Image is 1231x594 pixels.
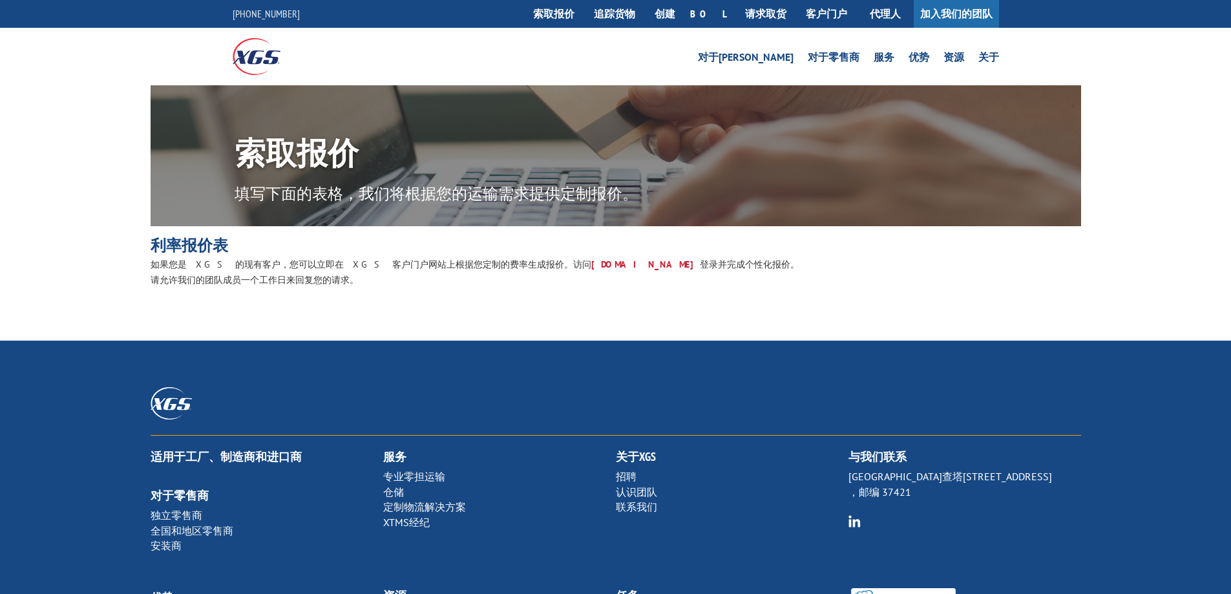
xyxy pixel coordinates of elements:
font: 关于 [978,50,999,63]
font: 对于[PERSON_NAME] [698,50,794,63]
font: 登录并完成个性化报价。 [700,259,799,270]
font: 索取报价 [533,7,574,20]
font: 资源 [943,50,964,63]
font: [GEOGRAPHIC_DATA]查塔[STREET_ADDRESS] [848,470,1052,483]
font: 创建 BOL [655,7,726,20]
font: 代理人 [870,7,901,20]
a: 优势 [909,52,929,67]
font: 对于零售商 [808,50,859,63]
font: ，邮编 37421 [848,485,911,498]
a: 资源 [943,52,964,67]
font: 加入我们的团队 [920,7,993,20]
a: 关于 [978,52,999,67]
font: 填写下面的表格，我们将根据您的运输需求提供定制报价。 [235,184,638,204]
font: 优势 [909,50,929,63]
a: [PHONE_NUMBER] [233,7,300,20]
a: 全国和地区零售商 [151,524,233,537]
font: 客户门户 [806,7,847,20]
a: 对于零售商 [151,488,209,503]
img: XGS_Logos_ALL_2024_All_White [151,387,192,419]
a: 招聘 [616,470,637,483]
a: 服务 [383,449,406,464]
font: 如果您是 XGS 的现有客户，您可以立即在 XGS 客户门户网站上根据您定制的费率生成报价。访问 [151,259,591,270]
font: 服务 [874,50,894,63]
font: 利率报价表 [151,235,228,255]
a: 联系我们 [616,500,657,513]
a: 仓储 [383,485,404,498]
a: 对于零售商 [808,52,859,67]
font: 请求取货 [745,7,786,20]
a: [DOMAIN_NAME] [591,259,700,270]
font: 追踪货物 [594,7,635,20]
a: 独立零售商 [151,509,202,522]
font: 与我们联系 [848,449,907,464]
a: 对于[PERSON_NAME] [698,52,794,67]
img: 第 6 组 [848,515,861,527]
a: 专业零担运输 [383,470,445,483]
a: 服务 [874,52,894,67]
a: 定制物流解决方案 [383,500,466,513]
a: 认识团队 [616,485,657,498]
a: XTMS经纪 [383,516,430,529]
font: 请允许我们的团队成员一个工作日来回复您的请求。 [151,274,359,286]
a: 安装商 [151,539,182,552]
a: 适用于工厂、制造商和进口商 [151,449,302,464]
font: 索取报价 [235,133,359,173]
a: 关于XGS [616,449,656,464]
